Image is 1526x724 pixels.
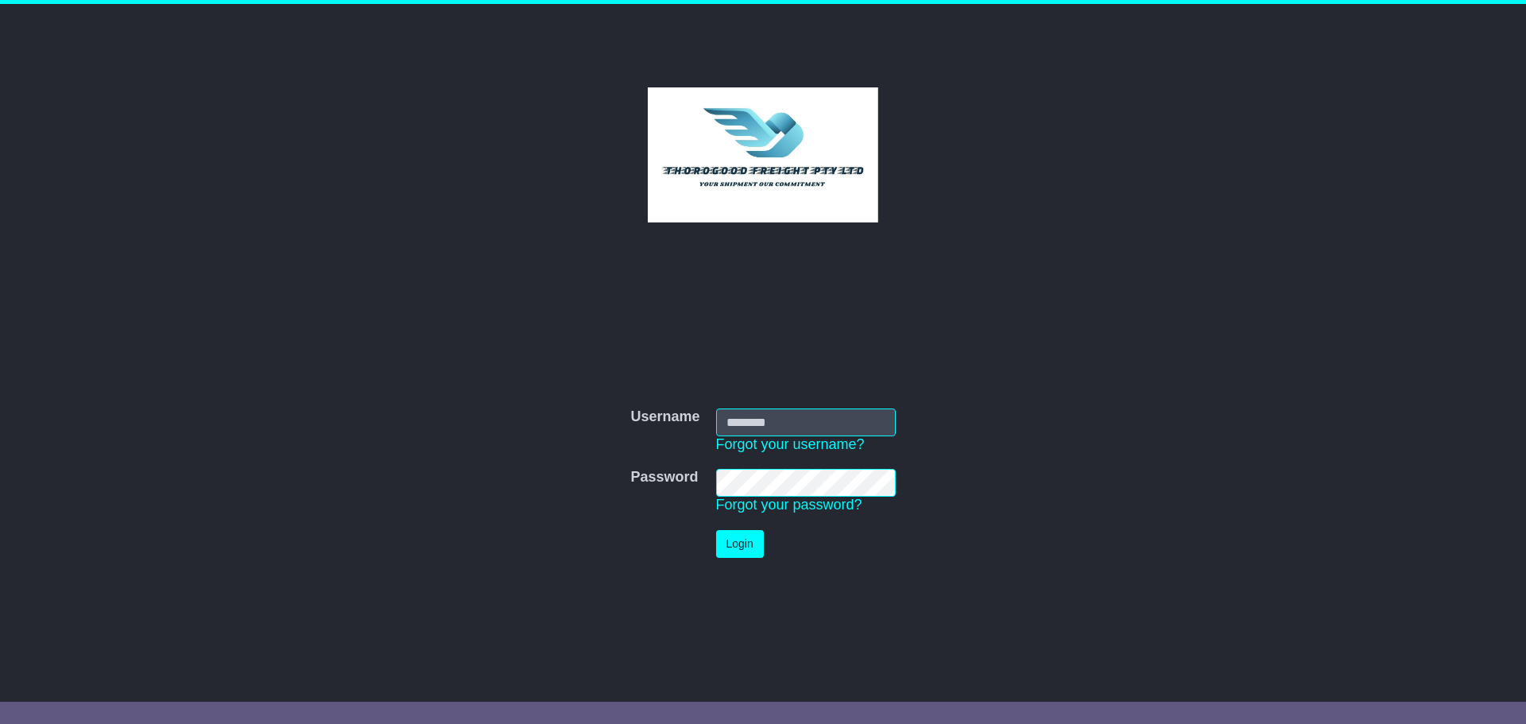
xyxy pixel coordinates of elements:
[716,436,865,452] a: Forgot your username?
[648,87,879,223] img: Thorogood Freight Pty Ltd
[716,530,764,558] button: Login
[630,469,698,486] label: Password
[630,408,699,426] label: Username
[716,497,862,513] a: Forgot your password?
